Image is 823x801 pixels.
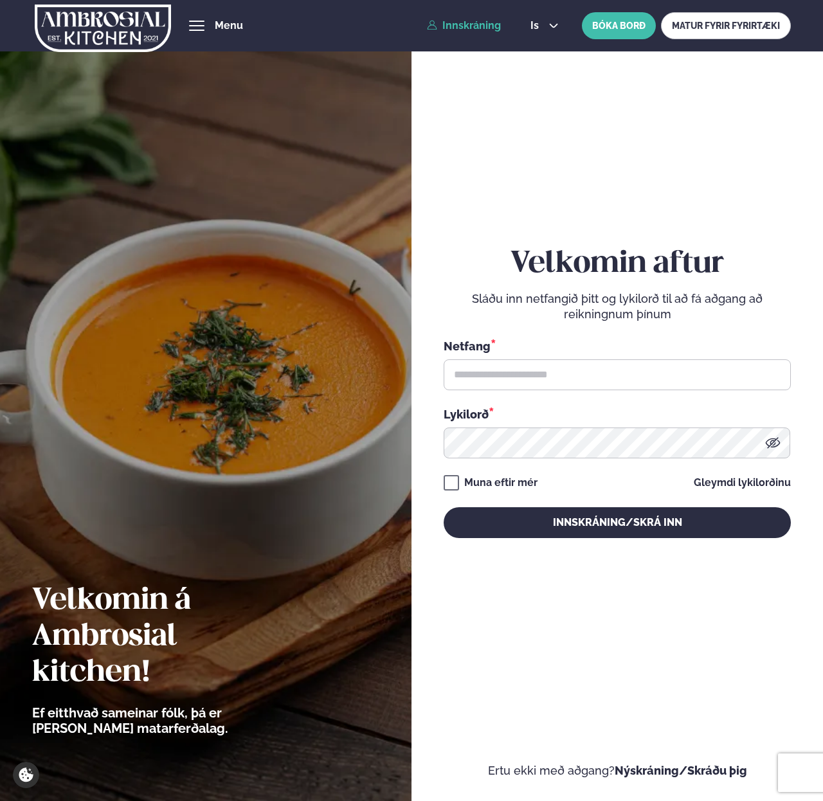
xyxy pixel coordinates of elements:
[444,763,790,779] p: Ertu ekki með aðgang?
[444,337,790,354] div: Netfang
[694,478,791,488] a: Gleymdi lykilorðinu
[189,18,204,33] button: hamburger
[444,507,790,538] button: Innskráning/Skrá inn
[615,764,747,777] a: Nýskráning/Skráðu þig
[444,291,790,322] p: Sláðu inn netfangið þitt og lykilorð til að fá aðgang að reikningnum þínum
[661,12,791,39] a: MATUR FYRIR FYRIRTÆKI
[32,583,299,691] h2: Velkomin á Ambrosial kitchen!
[444,246,790,282] h2: Velkomin aftur
[427,20,501,32] a: Innskráning
[32,705,299,736] p: Ef eitthvað sameinar fólk, þá er [PERSON_NAME] matarferðalag.
[35,2,171,55] img: logo
[444,406,790,422] div: Lykilorð
[520,21,568,31] button: is
[530,21,543,31] span: is
[13,762,39,788] a: Cookie settings
[582,12,656,39] button: BÓKA BORÐ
